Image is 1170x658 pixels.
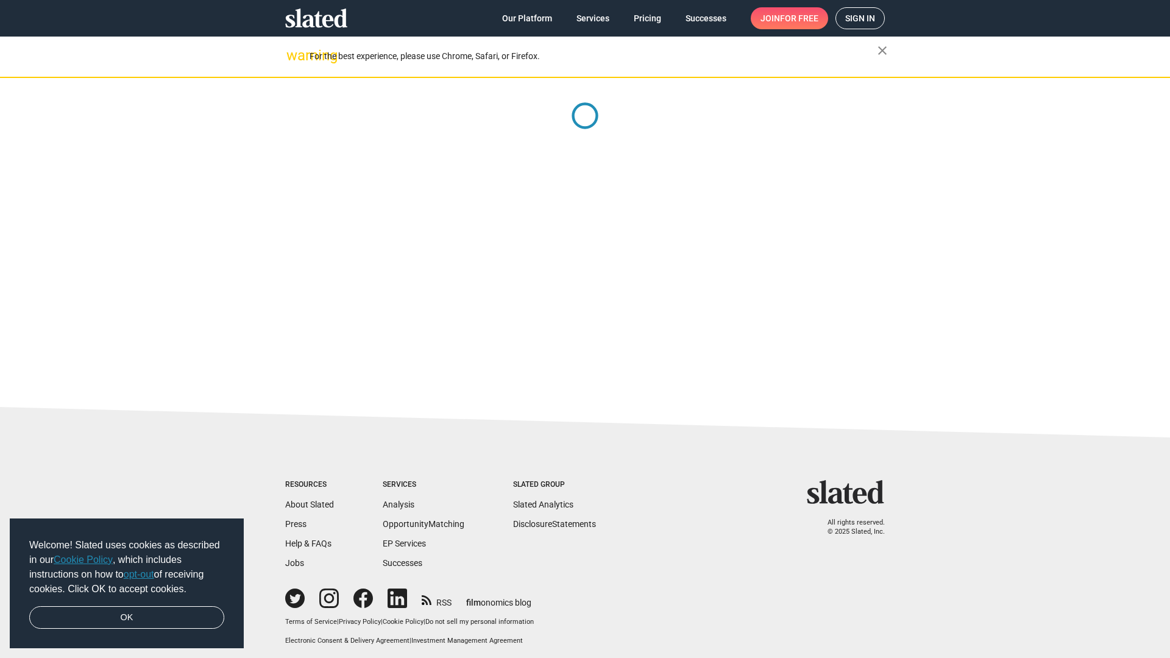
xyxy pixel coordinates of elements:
[383,480,464,490] div: Services
[780,7,818,29] span: for free
[815,518,885,536] p: All rights reserved. © 2025 Slated, Inc.
[567,7,619,29] a: Services
[576,7,609,29] span: Services
[425,618,534,627] button: Do not sell my personal information
[422,590,452,609] a: RSS
[10,518,244,649] div: cookieconsent
[285,500,334,509] a: About Slated
[624,7,671,29] a: Pricing
[513,480,596,490] div: Slated Group
[124,569,154,579] a: opt-out
[337,618,339,626] span: |
[845,8,875,29] span: Sign in
[760,7,818,29] span: Join
[383,539,426,548] a: EP Services
[751,7,828,29] a: Joinfor free
[285,558,304,568] a: Jobs
[285,637,409,645] a: Electronic Consent & Delivery Agreement
[285,519,307,529] a: Press
[411,637,523,645] a: Investment Management Agreement
[383,519,464,529] a: OpportunityMatching
[676,7,736,29] a: Successes
[383,500,414,509] a: Analysis
[54,554,113,565] a: Cookie Policy
[492,7,562,29] a: Our Platform
[875,43,890,58] mat-icon: close
[285,539,331,548] a: Help & FAQs
[466,598,481,607] span: film
[339,618,381,626] a: Privacy Policy
[424,618,425,626] span: |
[502,7,552,29] span: Our Platform
[383,558,422,568] a: Successes
[409,637,411,645] span: |
[381,618,383,626] span: |
[383,618,424,626] a: Cookie Policy
[634,7,661,29] span: Pricing
[513,500,573,509] a: Slated Analytics
[286,48,301,63] mat-icon: warning
[686,7,726,29] span: Successes
[513,519,596,529] a: DisclosureStatements
[466,587,531,609] a: filmonomics blog
[29,538,224,596] span: Welcome! Slated uses cookies as described in our , which includes instructions on how to of recei...
[285,480,334,490] div: Resources
[835,7,885,29] a: Sign in
[310,48,877,65] div: For the best experience, please use Chrome, Safari, or Firefox.
[29,606,224,629] a: dismiss cookie message
[285,618,337,626] a: Terms of Service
